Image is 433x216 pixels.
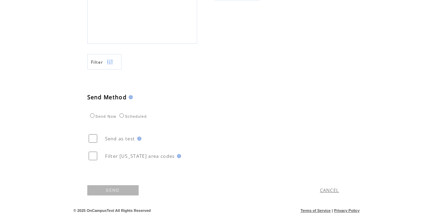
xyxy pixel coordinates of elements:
span: Filter [US_STATE] area codes [105,153,175,159]
span: Send as test [105,136,135,142]
a: CANCEL [320,187,339,193]
span: © 2025 OnCampusText All Rights Reserved [74,208,151,213]
a: Filter [87,54,122,69]
a: Privacy Policy [334,208,360,213]
input: Send Now [90,113,94,118]
img: help.gif [135,137,141,141]
span: | [332,208,333,213]
img: help.gif [175,154,181,158]
span: Show filters [91,59,103,65]
label: Scheduled [118,114,147,118]
a: Terms of Service [301,208,331,213]
span: Send Method [87,93,127,101]
img: filters.png [107,54,113,70]
input: Scheduled [119,113,124,118]
label: Send Now [88,114,116,118]
a: SEND [87,185,139,195]
img: help.gif [127,95,133,99]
